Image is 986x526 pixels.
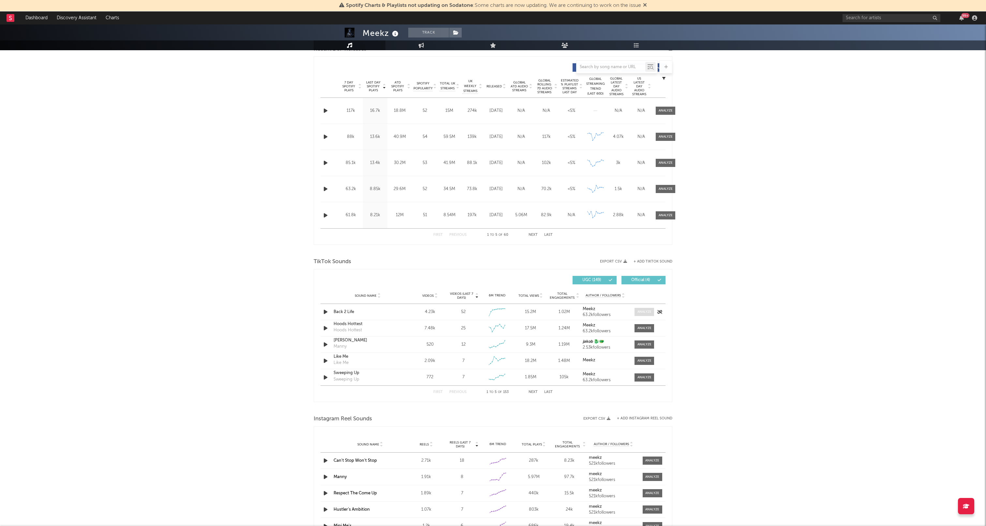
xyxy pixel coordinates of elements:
[573,276,617,284] button: UGC(149)
[583,307,595,311] strong: Meekz
[553,441,582,448] span: Total Engagements
[415,341,445,348] div: 520
[589,488,602,492] strong: meekz
[583,358,628,363] a: Meekz
[515,341,546,348] div: 9.3M
[608,212,628,218] div: 2.88k
[518,294,539,298] span: Total Views
[589,504,602,509] strong: meekz
[583,372,595,376] strong: Meekz
[544,233,553,237] button: Last
[589,521,602,525] strong: meekz
[340,212,361,218] div: 61.8k
[410,474,442,480] div: 1.91k
[340,186,361,192] div: 63.2k
[522,443,542,446] span: Total Plays
[448,292,475,300] span: Videos (last 7 days)
[515,309,546,315] div: 15.2M
[631,134,651,140] div: N/A
[843,14,940,22] input: Search for artists
[535,160,557,166] div: 102k
[549,374,579,381] div: 105k
[631,212,651,218] div: N/A
[608,186,628,192] div: 1.5k
[413,81,433,91] span: Spotify Popularity
[365,186,386,192] div: 8.85k
[485,212,507,218] div: [DATE]
[365,81,382,92] span: Last Day Spotify Plays
[440,186,459,192] div: 34.5M
[583,339,604,344] strong: 𝙟𝙖𝙠𝙤𝙗 🐉🐲
[589,510,638,515] div: 521k followers
[363,28,400,38] div: Meekz
[462,212,482,218] div: 197k
[422,294,434,298] span: Videos
[365,160,386,166] div: 13.4k
[462,108,482,114] div: 274k
[334,491,377,495] a: Respect The Come Up
[583,372,628,377] a: Meekz
[553,506,586,513] div: 24k
[482,293,512,298] div: 6M Trend
[389,160,410,166] div: 30.2M
[586,293,621,298] span: Author / Followers
[560,134,582,140] div: <5%
[589,472,602,476] strong: meekz
[498,391,502,394] span: of
[560,108,582,114] div: <5%
[340,160,361,166] div: 85.1k
[446,506,478,513] div: 7
[334,321,402,327] a: Hoods Hottest
[535,108,557,114] div: N/A
[101,11,124,24] a: Charts
[549,325,579,332] div: 1.24M
[365,108,386,114] div: 16.7k
[440,108,459,114] div: 15M
[627,260,672,263] button: + Add TikTok Sound
[410,458,442,464] div: 2.71k
[440,81,455,91] span: Total UK Streams
[535,134,557,140] div: 117k
[440,160,459,166] div: 41.9M
[440,212,459,218] div: 8.54M
[583,323,628,328] a: Meekz
[346,3,641,8] span: : Some charts are now updating. We are continuing to work on the issue
[583,313,628,317] div: 63.2k followers
[21,11,52,24] a: Dashboard
[480,388,515,396] div: 1 5 153
[415,358,445,364] div: 2.09k
[961,13,969,18] div: 99 +
[462,374,465,381] div: 7
[449,390,467,394] button: Previous
[334,360,349,366] div: Like Me
[583,358,595,362] strong: Meekz
[334,376,359,383] div: Sweeping Up
[583,339,628,344] a: 𝙟𝙖𝙠𝙤𝙗 🐉🐲
[415,325,445,332] div: 7.48k
[413,108,436,114] div: 52
[462,186,482,192] div: 73.8k
[608,108,628,114] div: N/A
[413,134,436,140] div: 54
[560,79,578,94] span: Estimated % Playlist Streams Last Day
[433,390,443,394] button: First
[600,260,627,263] button: Export CSV
[365,134,386,140] div: 13.6k
[549,341,579,348] div: 1.19M
[413,160,436,166] div: 53
[515,374,546,381] div: 1.85M
[621,276,665,284] button: Official(4)
[365,212,386,218] div: 8.21k
[334,370,402,376] a: Sweeping Up
[389,186,410,192] div: 29.6M
[589,521,638,525] a: meekz
[583,307,628,311] a: Meekz
[389,108,410,114] div: 18.8M
[553,490,586,497] div: 15.5k
[577,278,607,282] span: UGC ( 149 )
[413,186,436,192] div: 52
[608,77,624,96] span: Global Latest Day Audio Streams
[334,337,402,344] a: [PERSON_NAME]
[517,458,550,464] div: 287k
